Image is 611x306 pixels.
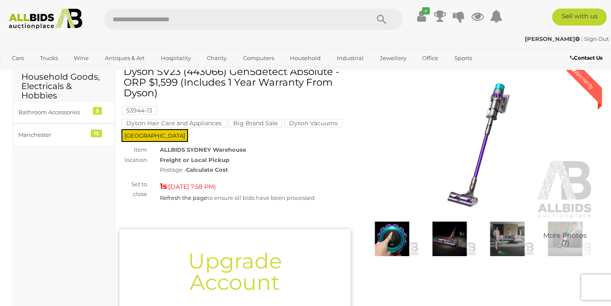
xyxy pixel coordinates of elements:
a: Industrial [331,51,369,65]
a: Antiques & Art [99,51,150,65]
a: Wine [68,51,94,65]
img: Dyson SV23 (443066) Gen5detect Absolute - ORP $1,599 (Includes 1 Year Warranty From Dyson) [481,222,534,256]
img: Dyson SV23 (443066) Gen5detect Absolute - ORP $1,599 (Includes 1 Year Warranty From Dyson) [363,71,594,219]
strong: 1s [160,182,167,191]
div: Item location [113,145,153,165]
a: Household [284,51,326,65]
a: Refresh the page [160,194,207,201]
a: [GEOGRAPHIC_DATA] [6,65,78,79]
div: Set to close [113,179,153,199]
a: More Photos(7) [539,222,592,256]
a: [PERSON_NAME] [525,35,581,42]
span: ( ) [167,183,216,190]
div: Postage - [160,165,350,175]
img: Dyson SV23 (443066) Gen5detect Absolute - ORP $1,599 (Includes 1 Year Warranty From Dyson) [539,222,592,256]
strong: Freight or Local Pickup [160,156,229,163]
a: Computers [237,51,280,65]
div: 5 [93,107,102,115]
div: 15 [91,130,102,137]
div: Bathroom Accessories [18,107,89,117]
a: Office [417,51,444,65]
h1: Dyson SV23 (443066) Gen5detect Absolute - ORP $1,599 (Includes 1 Year Warranty From Dyson) [124,66,348,99]
img: Dyson SV23 (443066) Gen5detect Absolute - ORP $1,599 (Includes 1 Year Warranty From Dyson) [423,222,476,256]
div: Manchester [18,130,89,140]
button: Search [360,9,403,30]
strong: Calculate Cost [186,166,228,173]
a: Cars [6,51,29,65]
h2: Household Goods, Electricals & Hobbies [21,72,106,100]
a: Charity [201,51,232,65]
b: Contact Us [570,55,602,61]
div: Warranty [563,58,602,97]
a: Jewellery [374,51,412,65]
a: Contact Us [570,53,605,63]
a: Sign Out [584,35,609,42]
h2: Upgrade Account [141,251,329,293]
a: Bathroom Accessories 5 [13,101,115,124]
span: to ensure all bids have been processed [160,194,315,201]
a: Trucks [35,51,64,65]
a: ✔ [415,9,428,24]
span: More Photos (7) [543,232,587,247]
a: Manchester 15 [13,124,115,146]
mark: 53944-13 [122,106,157,115]
a: Sell with us [552,9,607,26]
mark: Dyson Hair Care and Appliances [122,119,226,127]
span: [DATE] 7:58 PM [169,183,214,191]
mark: Dyson Vacuums [284,119,342,127]
i: ✔ [422,7,430,14]
mark: Big Brand Sale [229,119,282,127]
a: Dyson Vacuums [284,120,342,127]
strong: [PERSON_NAME] [525,35,580,42]
strong: ALLBIDS SYDNEY Warehouse [160,146,246,153]
a: 53944-13 [122,107,157,114]
img: Dyson SV23 (443066) Gen5detect Absolute - ORP $1,599 (Includes 1 Year Warranty From Dyson) [365,222,419,256]
span: | [581,35,583,42]
span: [GEOGRAPHIC_DATA] [122,129,188,142]
a: Sports [449,51,478,65]
a: Dyson Hair Care and Appliances [122,120,226,127]
a: Big Brand Sale [229,120,282,127]
a: Hospitality [155,51,197,65]
img: Allbids.com.au [5,9,87,29]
